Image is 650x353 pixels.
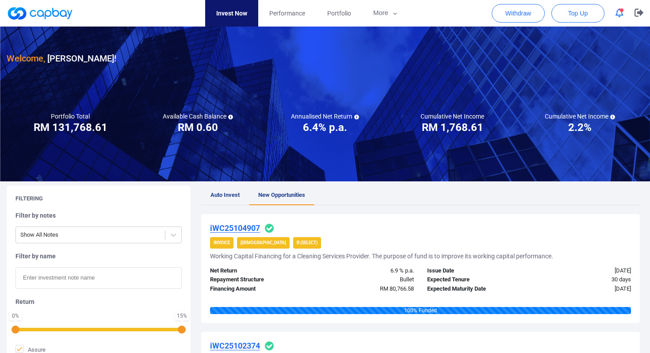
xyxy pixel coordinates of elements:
[492,4,545,23] button: Withdraw
[551,4,604,23] button: Top Up
[529,266,638,276] div: [DATE]
[210,223,260,233] u: iWC25104907
[210,252,553,260] h5: Working Capital Financing for a Cleaning Services Provider. The purpose of fund is to improve its...
[529,284,638,294] div: [DATE]
[210,307,631,314] div: 100 % Funded
[203,266,312,276] div: Net Return
[421,266,529,276] div: Issue Date
[15,267,182,289] input: Enter investment note name
[210,192,240,198] span: Auto Invest
[291,112,359,120] h5: Annualised Net Return
[241,240,286,245] strong: [DEMOGRAPHIC_DATA]
[269,8,305,18] span: Performance
[297,240,317,245] strong: B (Select)
[7,51,116,65] h3: [PERSON_NAME] !
[568,9,588,18] span: Top Up
[51,112,90,120] h5: Portfolio Total
[203,275,312,284] div: Repayment Structure
[15,195,43,203] h5: Filtering
[380,285,414,292] span: RM 80,766.58
[327,8,351,18] span: Portfolio
[545,112,615,120] h5: Cumulative Net Income
[568,120,592,134] h3: 2.2%
[34,120,107,134] h3: RM 131,768.61
[421,275,529,284] div: Expected Tenure
[163,112,233,120] h5: Available Cash Balance
[529,275,638,284] div: 30 days
[422,120,483,134] h3: RM 1,768.61
[7,53,45,64] span: Welcome,
[15,211,182,219] h5: Filter by notes
[303,120,347,134] h3: 6.4% p.a.
[15,298,182,306] h5: Return
[203,284,312,294] div: Financing Amount
[210,341,260,350] u: iWC25102374
[178,120,218,134] h3: RM 0.60
[421,112,484,120] h5: Cumulative Net Income
[214,240,230,245] strong: Invoice
[177,313,187,318] div: 15 %
[15,252,182,260] h5: Filter by name
[312,266,421,276] div: 6.9 % p.a.
[11,313,20,318] div: 0 %
[312,275,421,284] div: Bullet
[421,284,529,294] div: Expected Maturity Date
[258,192,305,198] span: New Opportunities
